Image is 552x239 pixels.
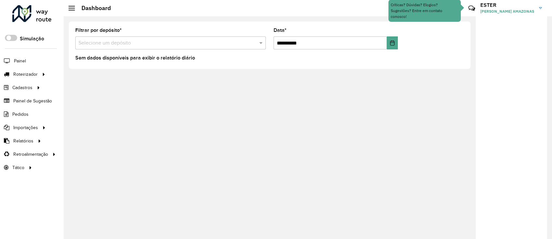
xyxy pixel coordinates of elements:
[480,2,534,8] h3: ESTER
[12,84,32,91] span: Cadastros
[13,138,33,144] span: Relatórios
[13,98,52,104] span: Painel de Sugestão
[12,111,29,118] span: Pedidos
[13,71,38,78] span: Roteirizador
[465,1,479,15] a: Contato Rápido
[75,5,111,12] h2: Dashboard
[75,54,195,62] label: Sem dados disponíveis para exibir o relatório diário
[13,151,48,158] span: Retroalimentação
[387,36,398,49] button: Choose Date
[274,26,287,34] label: Data
[12,164,24,171] span: Tático
[13,124,38,131] span: Importações
[20,35,44,43] label: Simulação
[75,26,122,34] label: Filtrar por depósito
[14,58,26,64] span: Painel
[480,8,534,14] span: [PERSON_NAME] AMAZONAS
